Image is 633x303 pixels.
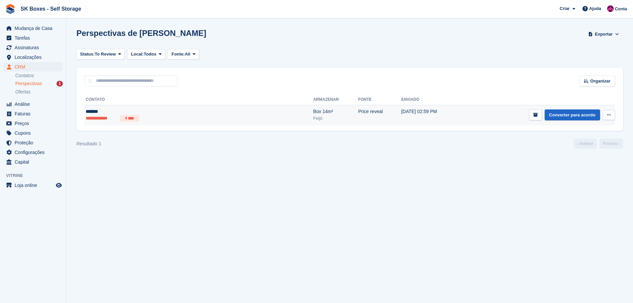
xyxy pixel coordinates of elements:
span: Mudança de Casa [15,24,54,33]
th: Enviado [401,94,464,105]
span: Preços [15,119,54,128]
a: Contatos [15,73,63,79]
th: Fonte [358,94,401,105]
span: Loja online [15,181,54,190]
span: Conta [615,6,627,12]
span: Localizações [15,53,54,62]
span: Vitrine [6,172,66,179]
a: menu [3,181,63,190]
span: CRM [15,62,54,72]
span: Perspectivas [15,80,42,87]
a: menu [3,43,63,52]
a: Perspectivas 1 [15,80,63,87]
a: menu [3,62,63,72]
span: Exportar [595,31,612,38]
span: Ofertas [15,89,31,95]
span: Configurações [15,148,54,157]
a: Anterior [574,139,597,149]
a: menu [3,119,63,128]
th: Contato [84,94,313,105]
a: Converter para acordo [545,109,600,120]
button: Local: Todos [127,49,165,60]
a: menu [3,138,63,147]
a: menu [3,24,63,33]
span: Assinaturas [15,43,54,52]
img: Joana Alegria [607,5,614,12]
button: Fonte: All [168,49,199,60]
span: To Review [95,51,116,58]
span: Status: [80,51,95,58]
a: menu [3,128,63,138]
span: Capital [15,157,54,167]
span: Ajuda [589,5,601,12]
a: menu [3,157,63,167]
div: Feijó [313,115,358,122]
button: Exportar [587,29,620,40]
td: [DATE] 02:59 PM [401,105,464,125]
a: Ofertas [15,88,63,95]
span: All [185,51,190,58]
a: Loja de pré-visualização [55,181,63,189]
span: Cupons [15,128,54,138]
span: Fonte: [171,51,185,58]
span: Organizar [590,78,610,84]
a: Próximo [599,139,623,149]
a: menu [3,109,63,118]
div: Resultado 1 [76,140,101,147]
span: Todos [144,51,156,58]
h1: Perspectivas de [PERSON_NAME] [76,29,206,38]
span: Criar [560,5,570,12]
div: Box 14m² [313,108,358,115]
div: 1 [56,81,63,86]
img: stora-icon-8386f47178a22dfd0bd8f6a31ec36ba5ce8667c1dd55bd0f319d3a0aa187defe.svg [5,4,15,14]
th: Armazenar [313,94,358,105]
a: menu [3,53,63,62]
span: Local: [131,51,144,58]
a: menu [3,99,63,109]
button: Status: To Review [76,49,125,60]
a: menu [3,33,63,43]
span: Faturas [15,109,54,118]
nav: Page [573,139,624,149]
span: Proteção [15,138,54,147]
a: SK Boxes - Self Storage [18,3,84,14]
span: Tarefas [15,33,54,43]
span: Análise [15,99,54,109]
a: menu [3,148,63,157]
td: Price reveal [358,105,401,125]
